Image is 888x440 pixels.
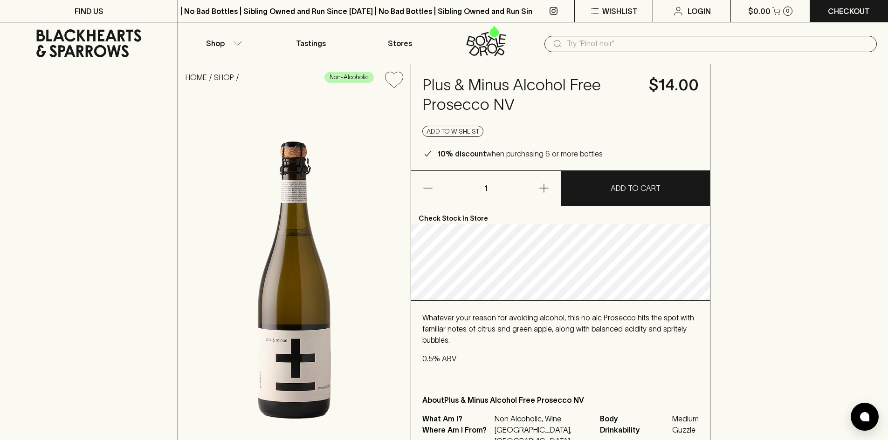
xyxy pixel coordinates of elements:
[186,73,207,81] a: HOME
[672,413,699,424] span: Medium
[296,38,326,49] p: Tastings
[600,413,670,424] span: Body
[422,394,699,406] p: About Plus & Minus Alcohol Free Prosecco NV
[786,8,790,14] p: 0
[411,206,710,224] p: Check Stock In Store
[437,148,603,159] p: when purchasing 6 or more bottles
[267,22,355,64] a: Tastings
[206,38,225,49] p: Shop
[561,171,710,206] button: ADD TO CART
[602,6,638,17] p: Wishlist
[388,38,412,49] p: Stores
[672,424,699,435] span: Guzzle
[475,171,497,206] p: 1
[600,424,670,435] span: Drinkability
[437,149,486,158] b: 10% discount
[422,75,638,115] h4: Plus & Minus Alcohol Free Prosecco NV
[649,75,699,95] h4: $14.00
[495,413,589,424] p: Non Alcoholic, Wine
[75,6,103,17] p: FIND US
[688,6,711,17] p: Login
[422,413,492,424] p: What Am I?
[567,36,869,51] input: Try "Pinot noir"
[381,68,407,92] button: Add to wishlist
[611,183,661,194] p: ADD TO CART
[325,73,373,82] span: Non-Alcoholic
[178,22,267,64] button: Shop
[828,6,870,17] p: Checkout
[422,126,483,137] button: Add to wishlist
[422,353,699,364] p: 0.5% ABV
[356,22,444,64] a: Stores
[860,412,869,421] img: bubble-icon
[214,73,234,81] a: SHOP
[748,6,771,17] p: $0.00
[422,312,699,345] p: Whatever your reason for avoiding alcohol, this no alc Prosecco hits the spot with familiar notes...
